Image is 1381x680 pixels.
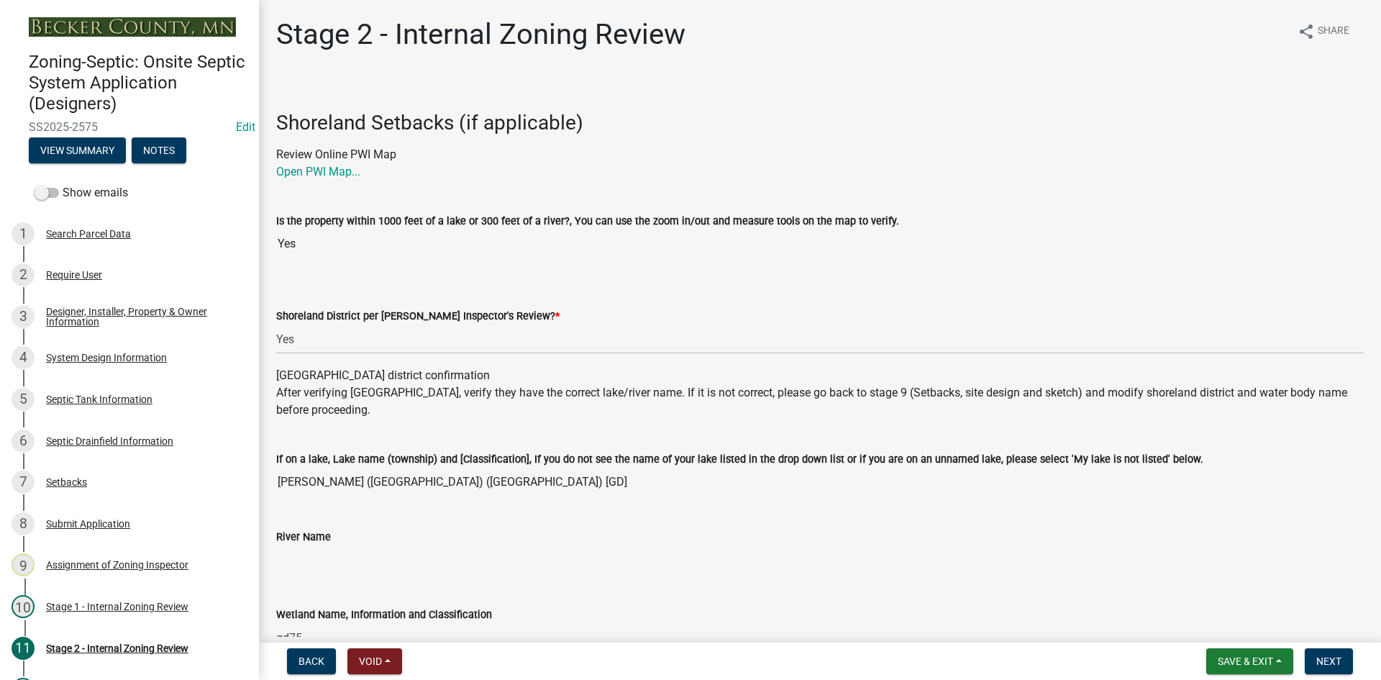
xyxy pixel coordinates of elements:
[46,307,236,327] div: Designer, Installer, Property & Owner Information
[46,477,87,487] div: Setbacks
[12,637,35,660] div: 11
[276,111,1364,135] h3: Shoreland Setbacks (if applicable)
[298,656,324,667] span: Back
[132,145,186,157] wm-modal-confirm: Notes
[276,312,560,322] label: Shoreland District per [PERSON_NAME] Inspector's Review?
[276,217,899,227] label: Is the property within 1000 feet of a lake or 300 feet of a river?, You can use the zoom in/out a...
[46,353,167,363] div: System Design Information
[46,643,188,653] div: Stage 2 - Internal Zoning Review
[46,229,131,239] div: Search Parcel Data
[29,120,230,134] span: SS2025-2575
[12,595,35,618] div: 10
[46,519,130,529] div: Submit Application
[276,455,1203,465] label: If on a lake, Lake name (township) and [Classification], If you do not see the name of your lake ...
[276,146,1364,181] p: Review Online PWI Map
[46,394,152,404] div: Septic Tank Information
[46,602,188,612] div: Stage 1 - Internal Zoning Review
[1305,648,1353,674] button: Next
[359,656,382,667] span: Void
[132,137,186,163] button: Notes
[46,560,188,570] div: Assignment of Zoning Inspector
[29,145,126,157] wm-modal-confirm: Summary
[276,610,492,620] label: Wetland Name, Information and Classification
[12,388,35,411] div: 5
[12,263,35,286] div: 2
[29,52,247,114] h4: Zoning-Septic: Onsite Septic System Application (Designers)
[1286,17,1361,45] button: shareShare
[347,648,402,674] button: Void
[29,137,126,163] button: View Summary
[236,120,255,134] wm-modal-confirm: Edit Application Number
[276,165,360,178] a: Open PWI Map...
[46,436,173,446] div: Septic Drainfield Information
[287,648,336,674] button: Back
[236,120,255,134] a: Edit
[12,346,35,369] div: 4
[1218,656,1273,667] span: Save & Exit
[12,430,35,453] div: 6
[1318,23,1349,40] span: Share
[12,512,35,535] div: 8
[35,184,128,201] label: Show emails
[276,532,331,543] label: River Name
[276,384,1364,419] div: After verifying [GEOGRAPHIC_DATA], verify they have the correct lake/river name. If it is not cor...
[12,305,35,328] div: 3
[1316,656,1341,667] span: Next
[276,368,490,382] span: [GEOGRAPHIC_DATA] district confirmation
[12,222,35,245] div: 1
[29,17,236,37] img: Becker County, Minnesota
[1298,23,1315,40] i: share
[46,270,102,280] div: Require User
[1206,648,1293,674] button: Save & Exit
[12,471,35,494] div: 7
[276,17,685,52] h1: Stage 2 - Internal Zoning Review
[12,553,35,576] div: 9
